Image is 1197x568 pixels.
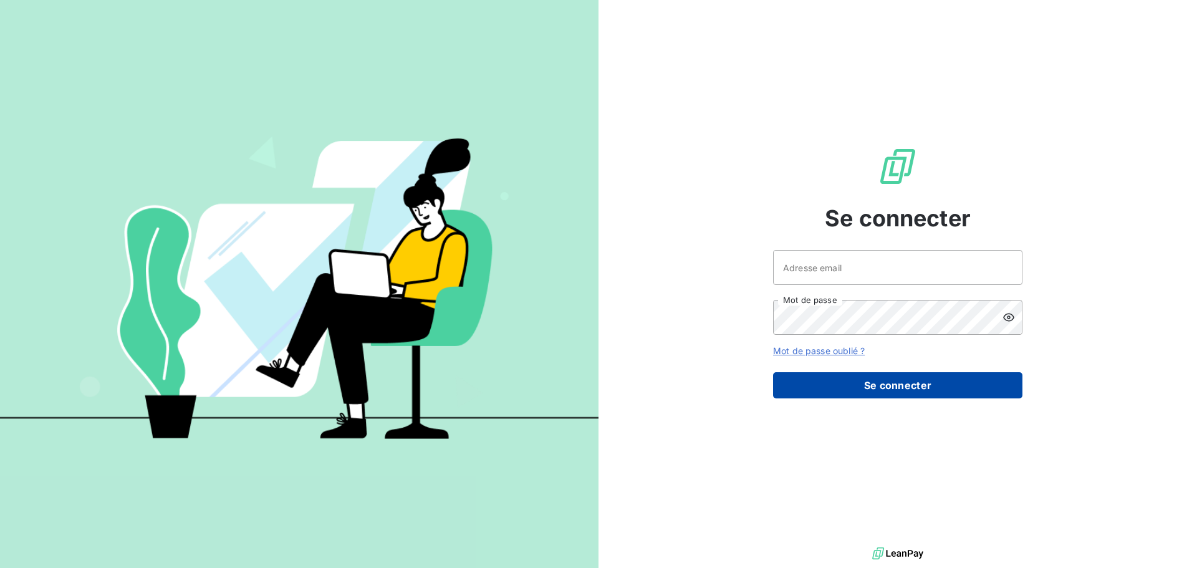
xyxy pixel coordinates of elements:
[872,544,923,563] img: logo
[773,250,1022,285] input: placeholder
[773,345,865,356] a: Mot de passe oublié ?
[878,147,918,186] img: Logo LeanPay
[773,372,1022,398] button: Se connecter
[825,201,971,235] span: Se connecter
